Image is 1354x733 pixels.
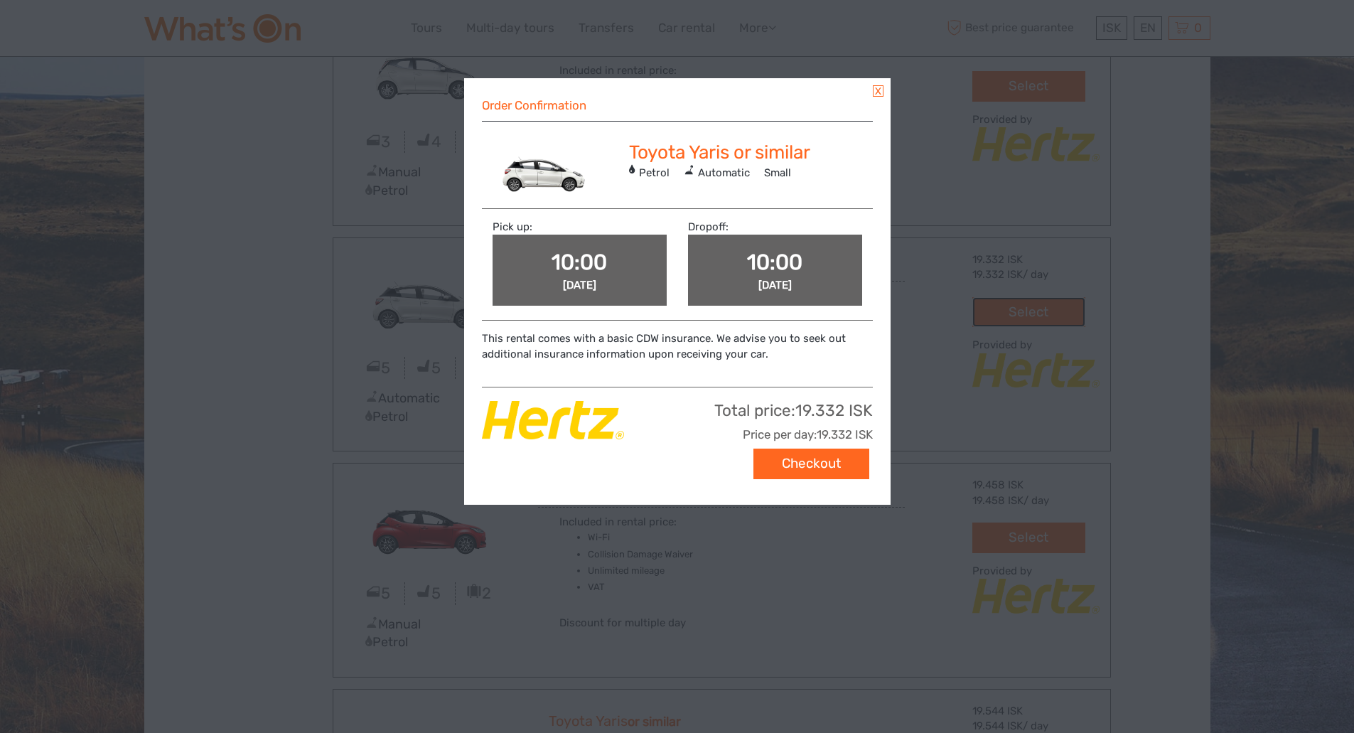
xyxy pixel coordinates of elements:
h4: Price per day: [482,427,873,442]
span: Dropoff: [688,220,729,233]
span: 10:00 [747,250,802,275]
h3: Total price: [482,401,873,420]
span: 19.332 ISK [817,427,873,442]
h4: Order Confirmation [482,97,873,114]
h2: Toyota Yaris or similar [482,141,873,164]
span: This rental comes with a basic CDW insurance. We advise you to seek out additional insurance info... [482,332,846,360]
p: Small [482,164,859,183]
span: 19.332 ISK [795,401,873,420]
span: [DATE] [758,279,792,291]
p: Automatic [698,164,750,183]
span: [DATE] [563,279,596,291]
span: Pick up: [493,220,532,233]
button: Checkout [753,449,869,479]
img: Hertz_Car_Rental.png [482,401,624,439]
span: 10:00 [552,250,607,275]
img: EDAN.png [482,136,608,207]
p: Petrol [639,164,670,183]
